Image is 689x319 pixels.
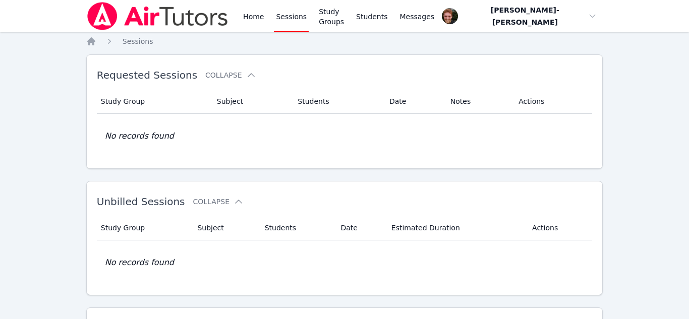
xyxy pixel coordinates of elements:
[123,37,153,45] span: Sessions
[97,196,185,208] span: Unbilled Sessions
[97,114,593,158] td: No records found
[444,89,512,114] th: Notes
[512,89,592,114] th: Actions
[383,89,444,114] th: Date
[400,12,435,22] span: Messages
[123,36,153,46] a: Sessions
[191,216,258,240] th: Subject
[211,89,292,114] th: Subject
[292,89,383,114] th: Students
[86,2,229,30] img: Air Tutors
[193,197,244,207] button: Collapse
[97,89,211,114] th: Study Group
[97,240,593,285] td: No records found
[259,216,335,240] th: Students
[86,36,603,46] nav: Breadcrumb
[97,216,192,240] th: Study Group
[334,216,385,240] th: Date
[526,216,592,240] th: Actions
[385,216,526,240] th: Estimated Duration
[97,69,197,81] span: Requested Sessions
[205,70,256,80] button: Collapse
